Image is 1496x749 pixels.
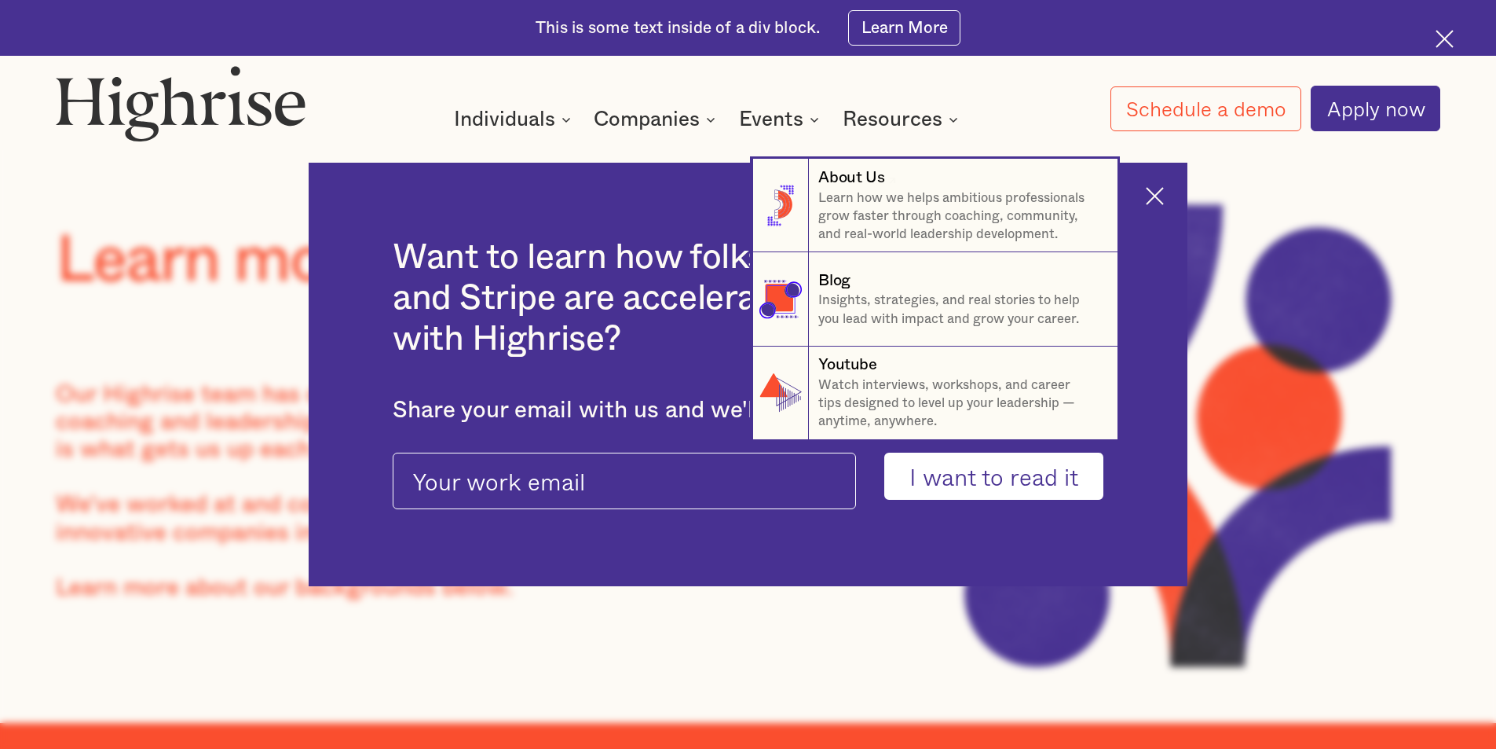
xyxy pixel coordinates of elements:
div: Resources [843,110,942,129]
a: Schedule a demo [1110,86,1302,131]
p: Watch interviews, workshops, and career tips designed to level up your leadership — anytime, anyw... [818,376,1099,431]
div: Companies [594,110,700,129]
a: BlogInsights, strategies, and real stories to help you lead with impact and grow your career. [752,252,1117,346]
input: I want to read it [884,453,1103,500]
div: Events [739,110,803,129]
div: About Us [818,167,884,189]
img: Highrise logo [56,65,305,141]
img: Cross icon [1436,30,1454,48]
div: Events [739,110,824,129]
a: YoutubeWatch interviews, workshops, and career tips designed to level up your leadership — anytim... [752,347,1117,440]
a: About UsLearn how we helps ambitious professionals grow faster through coaching, community, and r... [752,159,1117,252]
p: Insights, strategies, and real stories to help you lead with impact and grow your career. [818,292,1099,329]
a: Apply now [1311,86,1440,131]
div: Companies [594,110,720,129]
div: Resources [843,110,963,129]
div: Individuals [454,110,576,129]
form: pop-up-modal-form [393,453,1103,500]
nav: Resources [277,122,1220,440]
a: Learn More [848,10,960,46]
input: Your work email [393,453,856,509]
div: Blog [818,270,850,292]
div: Youtube [818,354,876,376]
p: Learn how we helps ambitious professionals grow faster through coaching, community, and real-worl... [818,189,1099,244]
div: This is some text inside of a div block. [536,17,820,39]
div: Individuals [454,110,555,129]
